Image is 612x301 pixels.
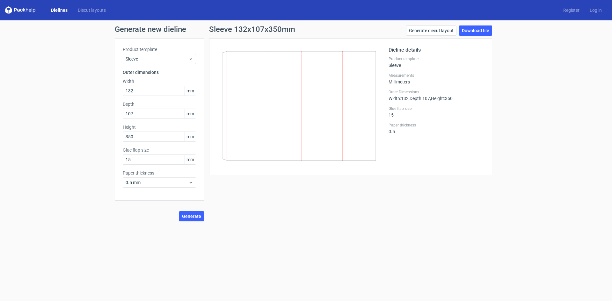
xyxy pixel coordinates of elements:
[123,78,196,84] label: Width
[73,7,111,13] a: Diecut layouts
[406,25,456,36] a: Generate diecut layout
[185,155,196,164] span: mm
[389,73,484,84] div: Millimeters
[389,56,484,61] label: Product template
[185,132,196,141] span: mm
[126,179,188,186] span: 0.5 mm
[389,106,484,118] div: 15
[123,147,196,153] label: Glue flap size
[389,46,484,54] h2: Dieline details
[409,96,430,101] span: , Depth : 107
[389,106,484,111] label: Glue flap size
[182,214,201,219] span: Generate
[389,123,484,128] label: Paper thickness
[123,46,196,53] label: Product template
[126,56,188,62] span: Sleeve
[389,123,484,134] div: 0.5
[389,96,409,101] span: Width : 132
[115,25,497,33] h1: Generate new dieline
[585,7,607,13] a: Log in
[389,90,484,95] label: Outer Dimensions
[430,96,453,101] span: , Height : 350
[123,69,196,75] h3: Outer dimensions
[46,7,73,13] a: Dielines
[185,86,196,96] span: mm
[389,56,484,68] div: Sleeve
[123,124,196,130] label: Height
[123,101,196,107] label: Depth
[389,73,484,78] label: Measurements
[558,7,585,13] a: Register
[459,25,492,36] a: Download file
[209,25,295,33] h1: Sleeve 132x107x350mm
[185,109,196,118] span: mm
[179,211,204,221] button: Generate
[123,170,196,176] label: Paper thickness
